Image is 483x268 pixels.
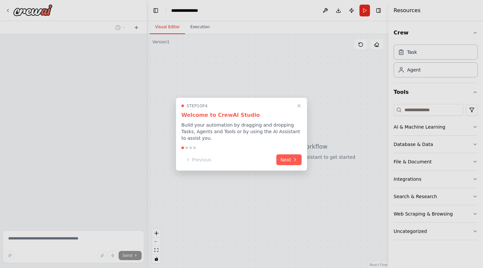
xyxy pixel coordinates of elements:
button: Previous [181,154,215,165]
button: Close walkthrough [295,102,303,110]
button: Next [276,154,302,165]
p: Build your automation by dragging and dropping Tasks, Agents and Tools or by using the AI Assista... [181,121,302,141]
button: Hide left sidebar [151,6,160,15]
span: Step 1 of 4 [187,103,208,108]
h3: Welcome to CrewAI Studio [181,111,302,119]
